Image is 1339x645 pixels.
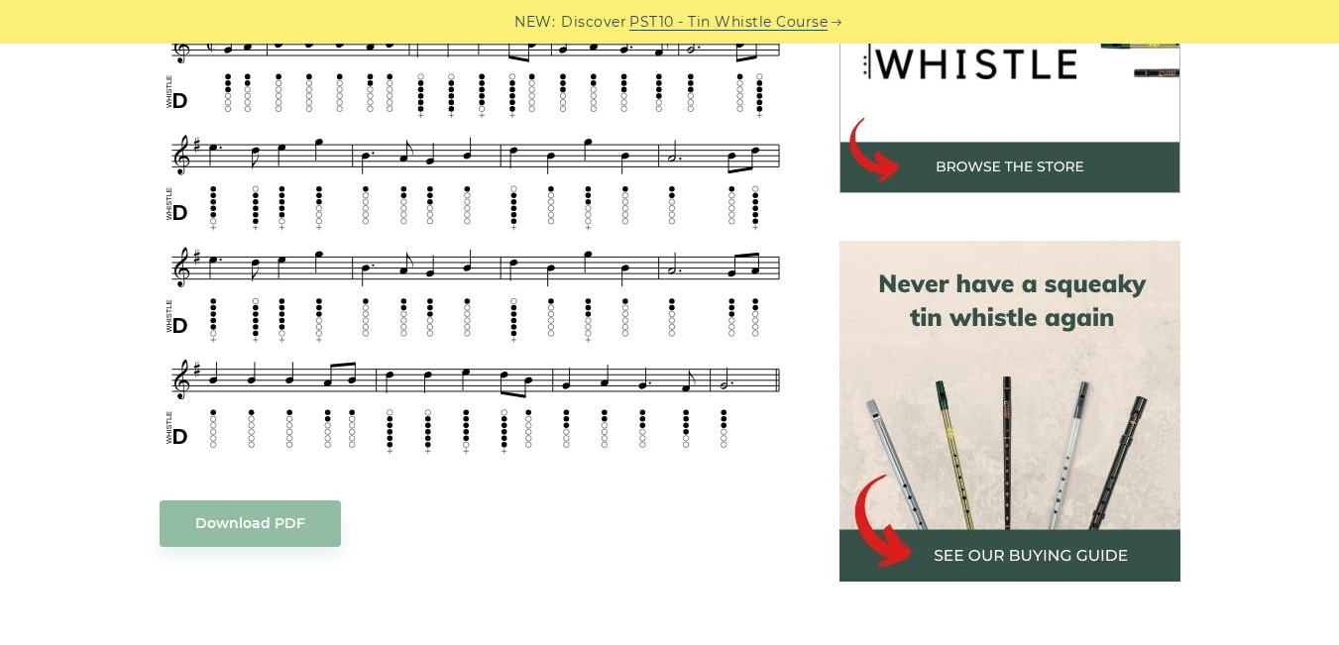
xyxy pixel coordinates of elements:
[839,241,1180,582] img: tin whistle buying guide
[514,11,555,34] span: NEW:
[629,11,828,34] a: PST10 - Tin Whistle Course
[160,500,341,547] a: Download PDF
[561,11,626,34] span: Discover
